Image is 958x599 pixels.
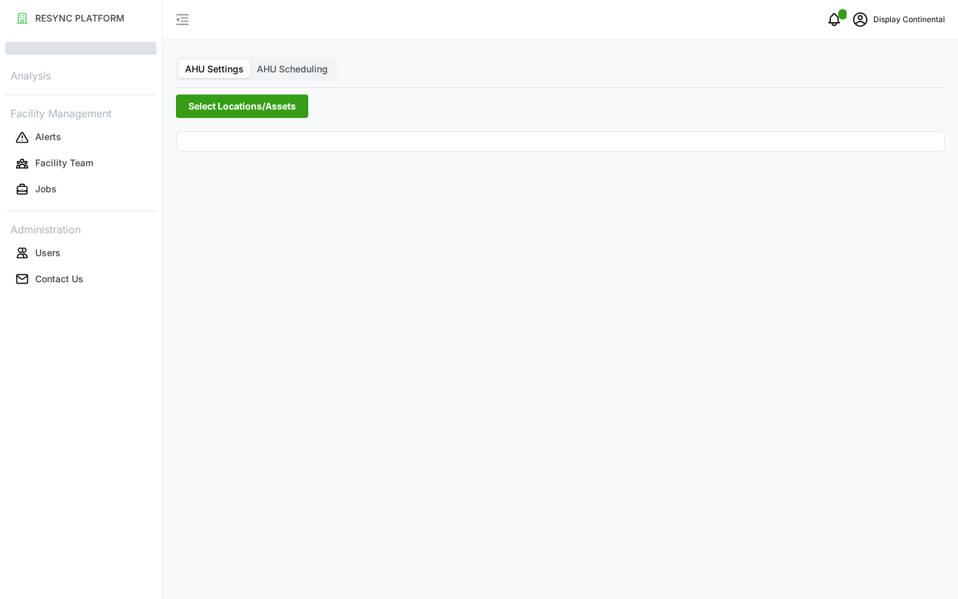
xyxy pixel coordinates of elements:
[257,63,328,74] span: AHU Scheduling
[5,7,156,30] button: RESYNC PLATFORM
[35,246,61,259] p: Users
[873,14,945,26] p: Display Continental
[5,152,156,175] button: Facility Team
[188,95,296,117] span: Select Locations/Assets
[5,241,156,265] button: Users
[5,5,156,31] a: RESYNC PLATFORM
[5,240,156,266] a: Users
[35,12,124,25] p: RESYNC PLATFORM
[5,266,156,292] a: Contact Us
[5,177,156,203] a: Jobs
[176,95,308,118] button: Select Locations/Assets
[5,103,156,122] p: Facility Management
[847,7,873,33] button: schedule
[5,65,156,84] p: Analysis
[5,151,156,177] a: Facility Team
[35,130,61,143] p: Alerts
[35,183,57,196] p: Jobs
[5,267,156,291] button: Contact Us
[5,219,156,238] p: Administration
[5,126,156,149] button: Alerts
[5,178,156,201] button: Jobs
[35,272,83,285] p: Contact Us
[821,7,847,33] button: notifications
[35,156,93,169] p: Facility Team
[5,124,156,151] a: Alerts
[185,63,244,74] span: AHU Settings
